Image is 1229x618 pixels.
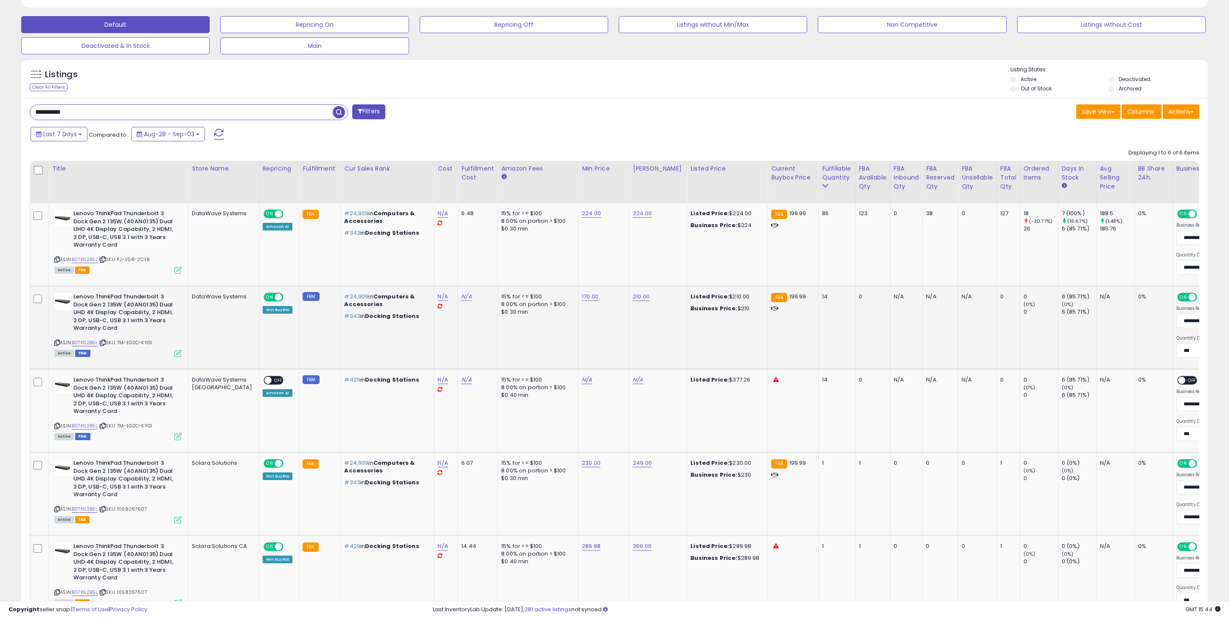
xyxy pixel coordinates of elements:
[45,69,78,81] h5: Listings
[690,210,761,217] div: $224.00
[72,589,98,596] a: B07K1L2B5L
[110,605,147,613] a: Privacy Policy
[926,293,951,301] div: N/A
[822,542,848,550] div: 1
[75,433,90,440] span: FBM
[1178,211,1189,218] span: ON
[690,459,729,467] b: Listed Price:
[73,293,177,334] b: Lenovo ThinkPad Thunderbolt 3 Dock Gen 2 135W (40AN0135) Dual UHD 4K Display Capability, 2 HDMI, ...
[859,459,884,467] div: 1
[220,16,409,33] button: Repricing On
[633,376,643,384] a: N/A
[1122,104,1162,119] button: Columns
[690,471,761,479] div: $230
[75,267,90,274] span: FBA
[344,479,427,486] p: in
[282,211,295,218] span: OFF
[1010,66,1208,74] p: Listing States:
[633,459,652,467] a: 249.00
[54,293,71,310] img: 31ossKvdAqL._SL40_.jpg
[1062,210,1096,217] div: 7 (100%)
[1000,459,1013,467] div: 1
[501,542,572,550] div: 15% for <= $100
[894,542,916,550] div: 0
[303,459,318,469] small: FBA
[690,542,761,550] div: $289.98
[1062,225,1096,233] div: 6 (85.71%)
[926,376,951,384] div: N/A
[633,209,652,218] a: 224.00
[582,164,626,173] div: Min Price
[633,542,651,551] a: 369.00
[282,543,295,551] span: OFF
[1024,210,1058,217] div: 18
[501,384,572,391] div: 8.00% on portion > $100
[690,471,737,479] b: Business Price:
[1106,218,1122,225] small: (1.48%)
[263,223,292,230] div: Amazon AI
[501,550,572,558] div: 8.00% on portion > $100
[52,164,185,173] div: Title
[1195,543,1209,551] span: OFF
[690,376,729,384] b: Listed Price:
[859,293,884,301] div: 0
[501,301,572,308] div: 8.00% on portion > $100
[344,542,360,550] span: #429
[192,210,253,217] div: DataWave Systems
[771,164,815,182] div: Current Buybox Price
[690,554,761,562] div: $289.98
[99,506,147,512] span: | SKU: 1058267607
[822,459,848,467] div: 1
[501,217,572,225] div: 8.00% on portion > $100
[501,459,572,467] div: 15% for <= $100
[962,376,990,384] div: N/A
[1062,301,1074,308] small: (0%)
[822,376,848,384] div: 14
[1062,459,1096,467] div: 0 (0%)
[131,127,205,141] button: Aug-28 - Sep-03
[690,292,729,301] b: Listed Price:
[822,293,848,301] div: 14
[344,210,427,225] p: in
[1062,551,1074,557] small: (0%)
[859,542,884,550] div: 1
[282,294,295,301] span: OFF
[75,350,90,357] span: FBM
[263,389,292,397] div: Amazon AI
[1185,377,1199,384] span: OFF
[501,475,572,482] div: $0.30 min
[30,83,67,91] div: Clear All Filters
[461,292,471,301] a: N/A
[501,391,572,399] div: $0.40 min
[1062,542,1096,550] div: 0 (0%)
[789,292,806,301] span: 199.99
[962,542,990,550] div: 0
[1024,467,1035,474] small: (0%)
[1024,542,1058,550] div: 0
[21,16,210,33] button: Default
[54,542,71,559] img: 31ossKvdAqL._SL40_.jpg
[926,210,951,217] div: 38
[1024,459,1058,467] div: 0
[461,210,491,217] div: 6.48
[75,516,90,523] span: FBA
[1024,301,1035,308] small: (0%)
[433,606,1221,614] div: Last InventoryLab Update: [DATE], not synced.
[1100,376,1128,384] div: N/A
[192,459,253,467] div: Solara Solutions
[99,589,147,596] span: | SKU: 1058267607
[420,16,608,33] button: Repricing Off
[501,376,572,384] div: 15% for <= $100
[859,210,884,217] div: 123
[1062,182,1067,190] small: Days In Stock.
[73,605,109,613] a: Terms of Use
[690,222,761,229] div: $224
[1178,543,1189,551] span: ON
[822,164,851,182] div: Fulfillable Quantity
[501,308,572,316] div: $0.30 min
[894,376,916,384] div: N/A
[789,209,806,217] span: 199.99
[365,542,419,550] span: Docking Stations
[73,210,177,251] b: Lenovo ThinkPad Thunderbolt 3 Dock Gen 2 135W (40AN0135) Dual UHD 4K Display Capability, 2 HDMI, ...
[1024,308,1058,316] div: 0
